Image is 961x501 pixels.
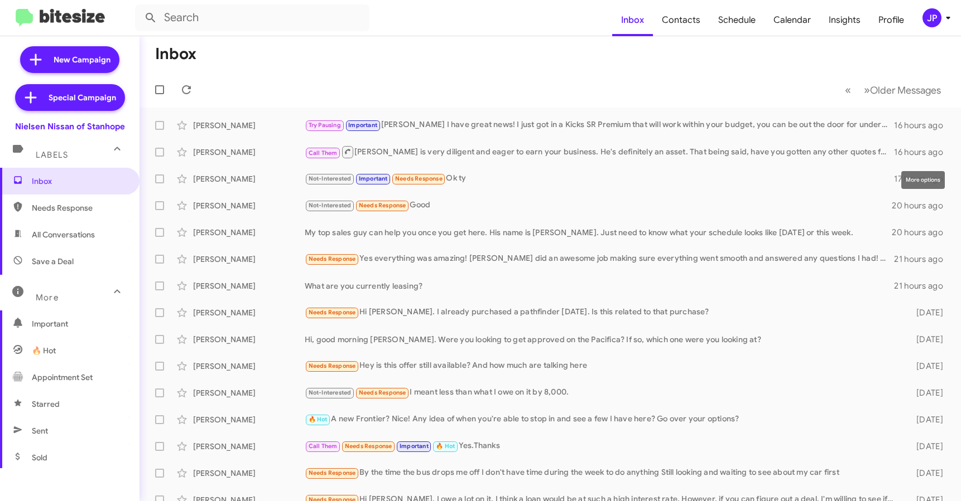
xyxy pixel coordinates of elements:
span: Not-Interested [309,202,352,209]
span: Save a Deal [32,256,74,267]
div: [PERSON_NAME] [193,387,305,398]
div: [DATE] [900,414,952,425]
div: [PERSON_NAME] [193,334,305,345]
span: Needs Response [359,389,406,396]
span: Sent [32,425,48,436]
div: 21 hours ago [894,280,952,291]
a: Insights [820,4,869,36]
span: Needs Response [395,175,443,182]
div: [PERSON_NAME] [193,147,305,158]
span: Needs Response [32,202,127,213]
span: Needs Response [309,309,356,316]
div: Yes everything was amazing! [PERSON_NAME] did an awesome job making sure everything went smooth a... [305,252,894,265]
a: Inbox [612,4,653,36]
a: Calendar [765,4,820,36]
div: [PERSON_NAME] [193,254,305,265]
span: 🔥 Hot [32,345,56,356]
div: [DATE] [900,361,952,372]
input: Search [135,4,369,31]
a: New Campaign [20,46,119,73]
span: Important [32,318,127,329]
div: [PERSON_NAME] [193,200,305,211]
a: Profile [869,4,913,36]
div: [PERSON_NAME] [193,307,305,318]
div: What are you currently leasing? [305,280,894,291]
div: I meant less than what I owe on it by 8,000. [305,386,900,399]
span: New Campaign [54,54,110,65]
div: [PERSON_NAME] is very diligent and eager to earn your business. He's definitely an asset. That be... [305,145,894,159]
span: Appointment Set [32,372,93,383]
div: [PERSON_NAME] [193,361,305,372]
a: Schedule [709,4,765,36]
div: [PERSON_NAME] [193,468,305,479]
span: Important [348,121,377,129]
button: Previous [838,79,858,101]
div: [PERSON_NAME] [193,173,305,184]
span: Not-Interested [309,175,352,182]
span: Call Them [309,149,338,157]
div: [PERSON_NAME] [193,227,305,238]
div: More options [901,171,945,189]
span: Starred [32,398,60,410]
div: Good [305,199,892,212]
div: Hi, good morning [PERSON_NAME]. Were you looking to get approved on the Pacifica? If so, which on... [305,334,900,345]
span: Labels [36,150,68,160]
span: Inbox [32,176,127,187]
div: [PERSON_NAME] [193,280,305,291]
span: Call Them [309,442,338,450]
span: Important [359,175,388,182]
span: Not-Interested [309,389,352,396]
div: 21 hours ago [894,254,952,265]
div: [DATE] [900,468,952,479]
div: A new Frontier? Nice! Any idea of when you're able to stop in and see a few I have here? Go over ... [305,413,900,426]
button: Next [857,79,948,101]
span: Needs Response [345,442,392,450]
span: Special Campaign [49,92,116,103]
div: [DATE] [900,441,952,452]
div: 16 hours ago [894,120,952,131]
span: Needs Response [309,255,356,262]
span: Important [400,442,429,450]
span: « [845,83,851,97]
div: By the time the bus drops me off I don't have time during the week to do anything Still looking a... [305,466,900,479]
div: Yes.Thanks [305,440,900,453]
div: [PERSON_NAME] I have great news! I just got in a Kicks SR Premium that will work within your budg... [305,119,894,132]
span: 🔥 Hot [436,442,455,450]
span: Needs Response [309,362,356,369]
span: Try Pausing [309,121,341,129]
div: JP [922,8,941,27]
div: 16 hours ago [894,147,952,158]
div: Ok ty [305,172,894,185]
div: Nielsen Nissan of Stanhope [15,121,125,132]
div: Hi [PERSON_NAME]. I already purchased a pathfinder [DATE]. Is this related to that purchase? [305,306,900,319]
div: [PERSON_NAME] [193,414,305,425]
h1: Inbox [155,45,196,63]
div: [DATE] [900,387,952,398]
span: » [864,83,870,97]
a: Contacts [653,4,709,36]
div: 20 hours ago [892,200,952,211]
span: All Conversations [32,229,95,240]
span: Older Messages [870,84,941,96]
a: Special Campaign [15,84,125,111]
span: More [36,293,59,303]
span: Needs Response [309,469,356,476]
div: [PERSON_NAME] [193,120,305,131]
div: My top sales guy can help you once you get here. His name is [PERSON_NAME]. Just need to know wha... [305,227,892,238]
div: 20 hours ago [892,227,952,238]
div: [DATE] [900,334,952,345]
span: Needs Response [359,202,406,209]
div: Hey is this offer still available? And how much are talking here [305,359,900,372]
div: [DATE] [900,307,952,318]
div: [PERSON_NAME] [193,441,305,452]
span: 🔥 Hot [309,416,328,423]
button: JP [913,8,949,27]
nav: Page navigation example [839,79,948,101]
